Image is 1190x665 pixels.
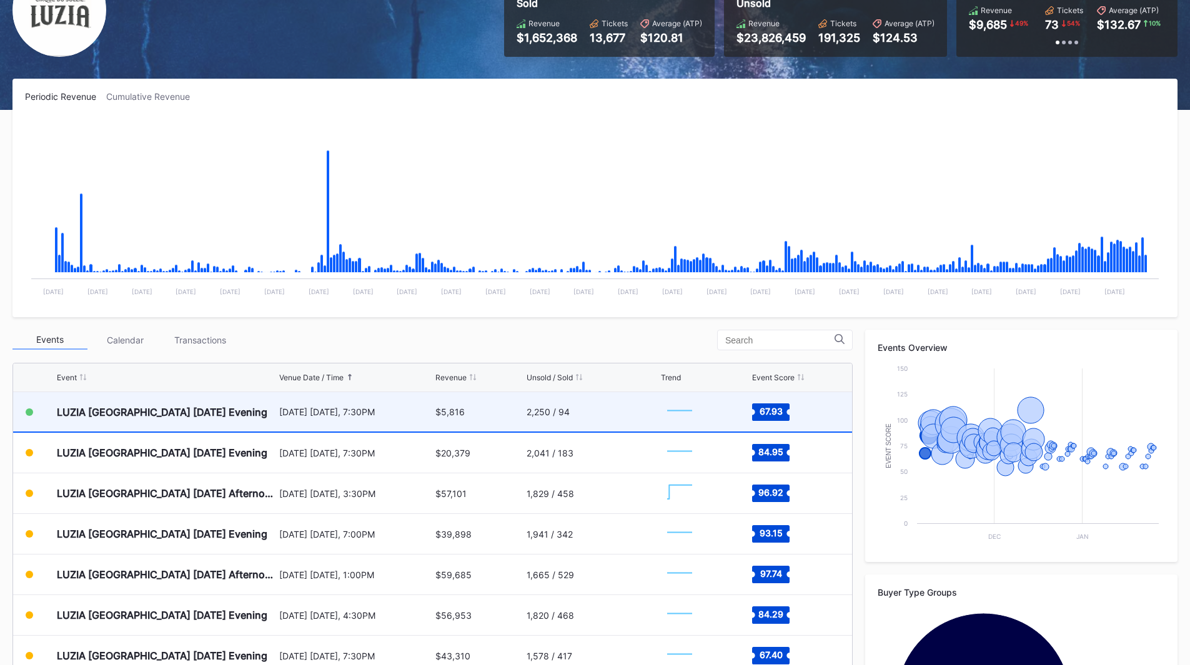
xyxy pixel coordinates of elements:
[758,446,783,457] text: 84.95
[661,518,698,549] svg: Chart title
[752,373,795,382] div: Event Score
[353,288,374,295] text: [DATE]
[485,288,506,295] text: [DATE]
[878,342,1165,353] div: Events Overview
[435,488,467,499] div: $57,101
[758,487,783,498] text: 96.92
[279,488,433,499] div: [DATE] [DATE], 3:30PM
[435,610,472,621] div: $56,953
[759,649,782,660] text: 67.40
[57,446,267,459] div: LUZIA [GEOGRAPHIC_DATA] [DATE] Evening
[618,288,638,295] text: [DATE]
[279,406,433,417] div: [DATE] [DATE], 7:30PM
[527,610,574,621] div: 1,820 / 468
[900,442,908,450] text: 75
[981,6,1012,15] div: Revenue
[830,19,856,28] div: Tickets
[1014,18,1029,28] div: 49 %
[760,568,781,579] text: 97.74
[279,448,433,458] div: [DATE] [DATE], 7:30PM
[12,330,87,350] div: Events
[573,288,594,295] text: [DATE]
[279,529,433,539] div: [DATE] [DATE], 7:00PM
[527,569,574,580] div: 1,665 / 529
[397,288,417,295] text: [DATE]
[435,569,472,580] div: $59,685
[527,373,573,382] div: Unsold / Sold
[57,649,267,662] div: LUZIA [GEOGRAPHIC_DATA] [DATE] Evening
[1057,6,1083,15] div: Tickets
[736,31,806,44] div: $23,826,459
[57,487,276,500] div: LUZIA [GEOGRAPHIC_DATA] [DATE] Afternoon
[435,373,467,382] div: Revenue
[527,529,573,539] div: 1,941 / 342
[435,448,470,458] div: $20,379
[652,19,702,28] div: Average (ATP)
[759,405,782,416] text: 67.93
[1016,288,1036,295] text: [DATE]
[969,18,1007,31] div: $9,685
[106,91,200,102] div: Cumulative Revenue
[162,330,237,350] div: Transactions
[527,651,572,661] div: 1,578 / 417
[971,288,992,295] text: [DATE]
[527,448,573,458] div: 2,041 / 183
[57,406,267,418] div: LUZIA [GEOGRAPHIC_DATA] [DATE] Evening
[220,288,240,295] text: [DATE]
[818,31,860,44] div: 191,325
[1045,18,1059,31] div: 73
[661,559,698,590] svg: Chart title
[1148,18,1162,28] div: 10 %
[725,335,835,345] input: Search
[661,397,698,428] svg: Chart title
[883,288,904,295] text: [DATE]
[279,651,433,661] div: [DATE] [DATE], 7:30PM
[87,288,108,295] text: [DATE]
[707,288,727,295] text: [DATE]
[279,569,433,580] div: [DATE] [DATE], 1:00PM
[279,373,344,382] div: Venue Date / Time
[527,406,570,417] div: 2,250 / 94
[661,478,698,509] svg: Chart title
[132,288,152,295] text: [DATE]
[1076,533,1089,540] text: Jan
[662,288,683,295] text: [DATE]
[309,288,329,295] text: [DATE]
[1066,18,1081,28] div: 54 %
[759,528,782,538] text: 93.15
[1060,288,1081,295] text: [DATE]
[530,288,550,295] text: [DATE]
[904,520,908,527] text: 0
[57,609,267,621] div: LUZIA [GEOGRAPHIC_DATA] [DATE] Evening
[795,288,815,295] text: [DATE]
[435,406,465,417] div: $5,816
[873,31,935,44] div: $124.53
[897,365,908,372] text: 150
[878,587,1165,598] div: Buyer Type Groups
[517,31,577,44] div: $1,652,368
[590,31,628,44] div: 13,677
[750,288,771,295] text: [DATE]
[897,416,908,424] text: 100
[839,288,860,295] text: [DATE]
[25,91,106,102] div: Periodic Revenue
[87,330,162,350] div: Calendar
[25,117,1165,305] svg: Chart title
[640,31,702,44] div: $120.81
[57,568,276,581] div: LUZIA [GEOGRAPHIC_DATA] [DATE] Afternoon
[57,373,77,382] div: Event
[900,494,908,501] text: 25
[885,19,935,28] div: Average (ATP)
[1104,288,1125,295] text: [DATE]
[602,19,628,28] div: Tickets
[661,599,698,631] svg: Chart title
[928,288,948,295] text: [DATE]
[748,19,780,28] div: Revenue
[885,423,892,468] text: Event Score
[661,437,698,468] svg: Chart title
[528,19,560,28] div: Revenue
[435,529,472,539] div: $39,898
[441,288,462,295] text: [DATE]
[1097,18,1141,31] div: $132.67
[57,528,267,540] div: LUZIA [GEOGRAPHIC_DATA] [DATE] Evening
